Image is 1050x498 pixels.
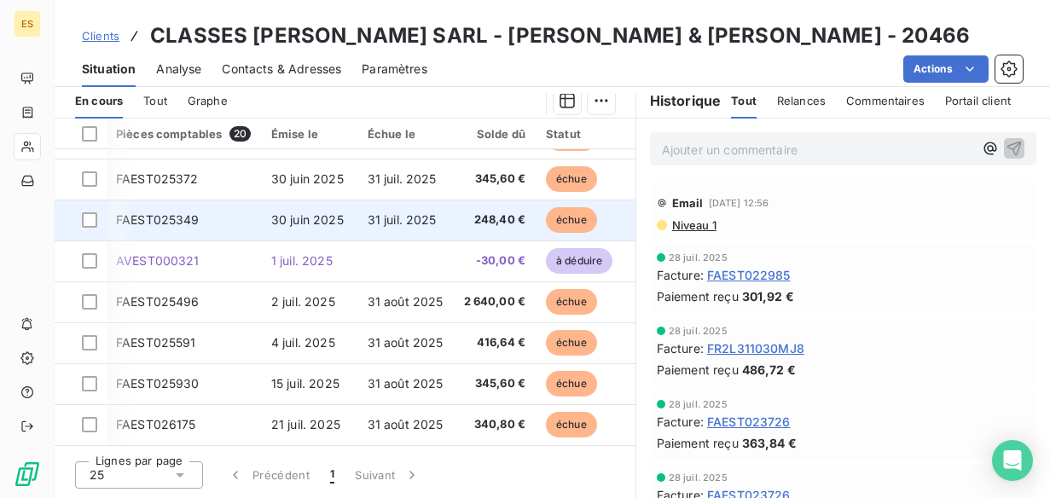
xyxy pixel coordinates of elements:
button: Actions [903,55,989,83]
span: 30 juin 2025 [271,171,344,186]
div: Pièces comptables [116,126,251,142]
div: Solde dû [464,127,526,141]
span: Clients [82,29,119,43]
span: FR2L311030MJ8 [707,339,804,357]
span: FAEST026175 [116,417,196,431]
span: 21 juil. 2025 [271,417,340,431]
span: 28 juil. 2025 [669,472,728,483]
div: Émise le [271,127,347,141]
span: Commentaires [846,94,925,107]
span: 345,60 € [464,171,526,188]
span: 363,84 € [742,434,797,452]
span: 31 août 2025 [368,376,444,391]
span: Facture : [657,339,704,357]
span: 31 août 2025 [368,335,444,350]
span: Facture : [657,266,704,284]
span: FAEST025349 [116,212,200,227]
span: FAEST022985 [707,266,791,284]
span: 345,60 € [464,375,526,392]
span: 4 juil. 2025 [271,335,335,350]
div: Statut [546,127,620,141]
span: Paiement reçu [657,361,739,379]
h6: Historique [636,90,722,111]
span: 31 juil. 2025 [368,171,437,186]
span: [DATE] 12:56 [709,198,769,208]
span: Paiement reçu [657,434,739,452]
span: FAEST023726 [707,413,791,431]
span: Tout [143,94,167,107]
div: ES [14,10,41,38]
span: à déduire [546,248,612,274]
span: FAEST025496 [116,294,200,309]
button: Suivant [345,457,431,493]
span: Paramètres [362,61,427,78]
span: 248,40 € [464,211,526,229]
div: Open Intercom Messenger [992,440,1033,481]
span: 31 juil. 2025 [368,212,437,227]
h3: CLASSES [PERSON_NAME] SARL - [PERSON_NAME] & [PERSON_NAME] - 20466 [150,20,970,51]
span: 15 juil. 2025 [271,376,339,391]
span: Email [672,196,704,210]
span: 28 juil. 2025 [669,399,728,409]
span: 28 juil. 2025 [669,326,728,336]
span: FAEST025930 [116,376,200,391]
span: Analyse [156,61,201,78]
span: 28 juil. 2025 [669,252,728,263]
span: -30,00 € [464,252,526,269]
span: Relances [777,94,826,107]
button: 1 [320,457,345,493]
span: échue [546,330,597,356]
span: 31 août 2025 [368,417,444,431]
span: 340,80 € [464,416,526,433]
span: FAEST025591 [116,335,196,350]
span: 1 [330,466,334,484]
span: échue [546,166,597,192]
span: 301,92 € [742,287,794,305]
a: Clients [82,27,119,44]
span: Tout [731,94,757,107]
img: Logo LeanPay [14,460,41,488]
span: Paiement reçu [657,287,739,305]
span: FAEST025372 [116,171,199,186]
span: 30 juin 2025 [271,212,344,227]
span: Facture : [657,413,704,431]
span: Situation [82,61,136,78]
span: 486,72 € [742,361,796,379]
span: Niveau 1 [670,218,716,232]
span: échue [546,371,597,397]
span: Portail client [945,94,1011,107]
span: échue [546,412,597,437]
span: 31 août 2025 [368,294,444,309]
span: En cours [75,94,123,107]
span: échue [546,289,597,315]
span: Contacts & Adresses [222,61,341,78]
span: 1 juil. 2025 [271,253,333,268]
div: Échue le [368,127,444,141]
span: 20 [229,126,251,142]
span: 25 [90,466,104,484]
span: échue [546,207,597,233]
span: AVEST000321 [116,253,200,268]
button: Précédent [217,457,320,493]
span: 2 640,00 € [464,293,526,310]
span: 2 juil. 2025 [271,294,335,309]
span: Graphe [188,94,228,107]
span: 416,64 € [464,334,526,351]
